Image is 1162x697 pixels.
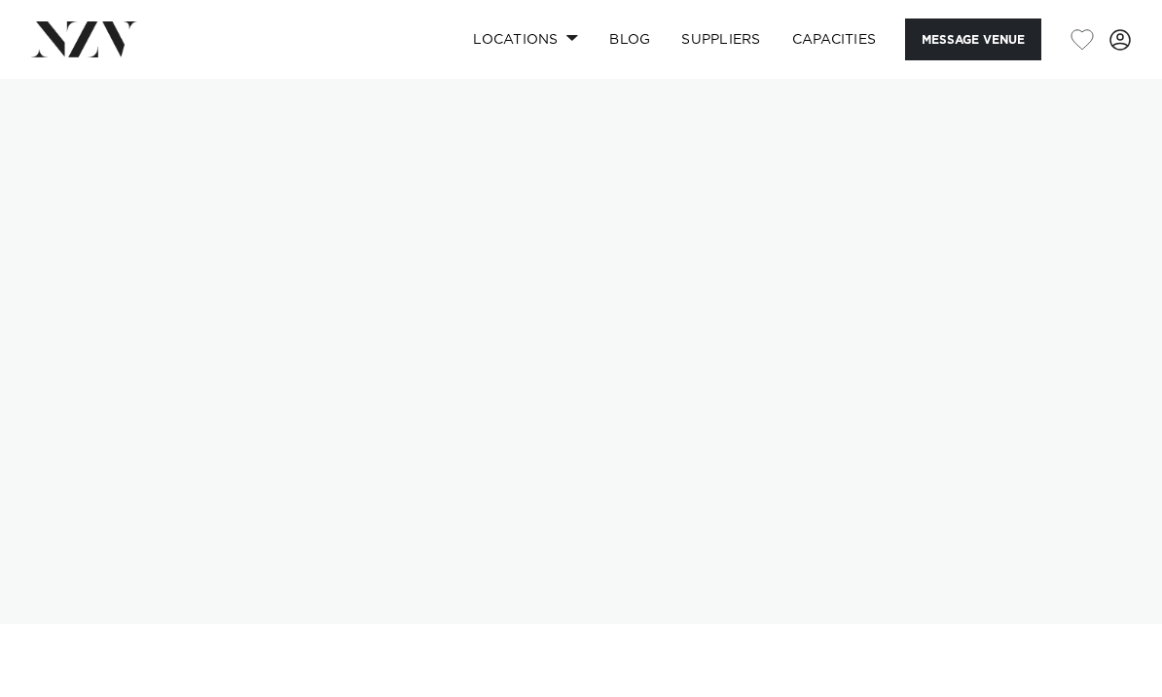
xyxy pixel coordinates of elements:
a: Capacities [777,18,892,60]
button: Message Venue [905,18,1041,60]
a: Locations [457,18,594,60]
a: BLOG [594,18,666,60]
img: nzv-logo.png [31,21,137,56]
a: SUPPLIERS [666,18,776,60]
